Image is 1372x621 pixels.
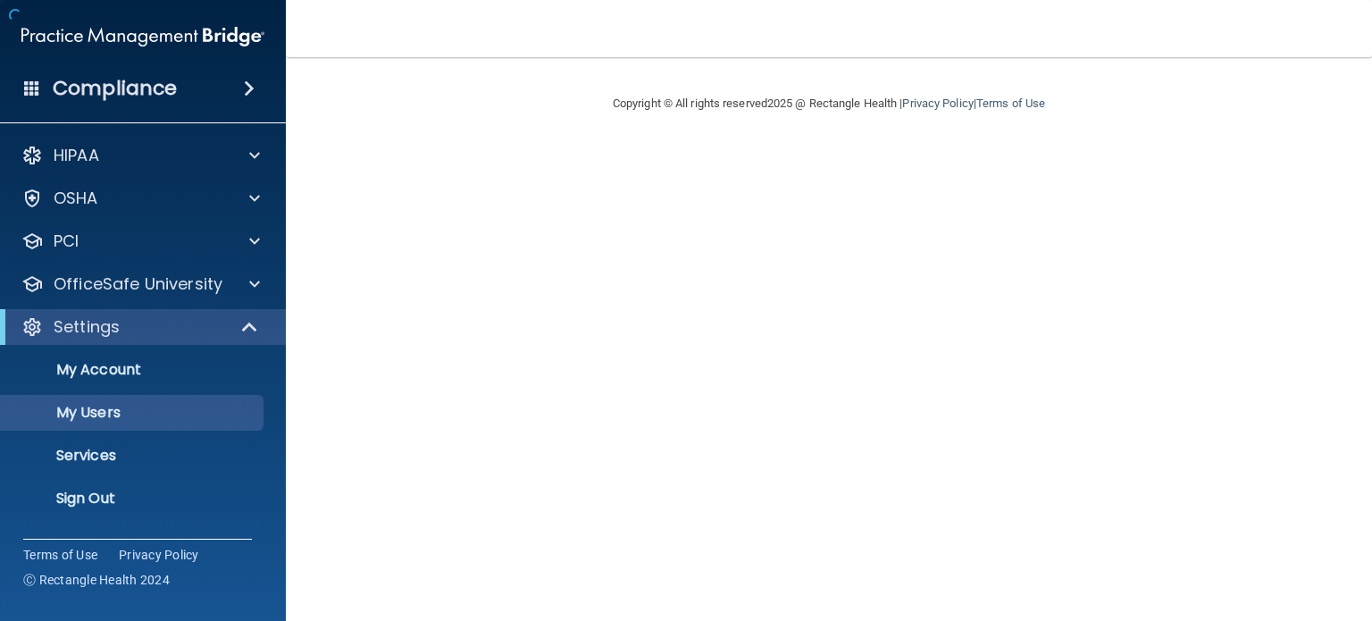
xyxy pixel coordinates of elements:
a: Settings [21,316,259,338]
p: My Users [12,404,255,422]
p: OSHA [54,188,98,209]
div: Copyright © All rights reserved 2025 @ Rectangle Health | | [503,75,1155,132]
p: PCI [54,231,79,252]
a: OSHA [21,188,260,209]
span: Ⓒ Rectangle Health 2024 [23,571,170,589]
a: Privacy Policy [902,97,973,110]
p: Services [12,447,255,465]
h4: Compliance [53,76,177,101]
a: Terms of Use [976,97,1045,110]
p: Settings [54,316,120,338]
p: Sign Out [12,490,255,508]
a: PCI [21,231,260,252]
a: Privacy Policy [119,546,199,564]
p: OfficeSafe University [54,273,222,295]
a: OfficeSafe University [21,273,260,295]
p: HIPAA [54,145,99,166]
img: PMB logo [21,19,264,55]
p: My Account [12,361,255,379]
a: HIPAA [21,145,260,166]
a: Terms of Use [23,546,97,564]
